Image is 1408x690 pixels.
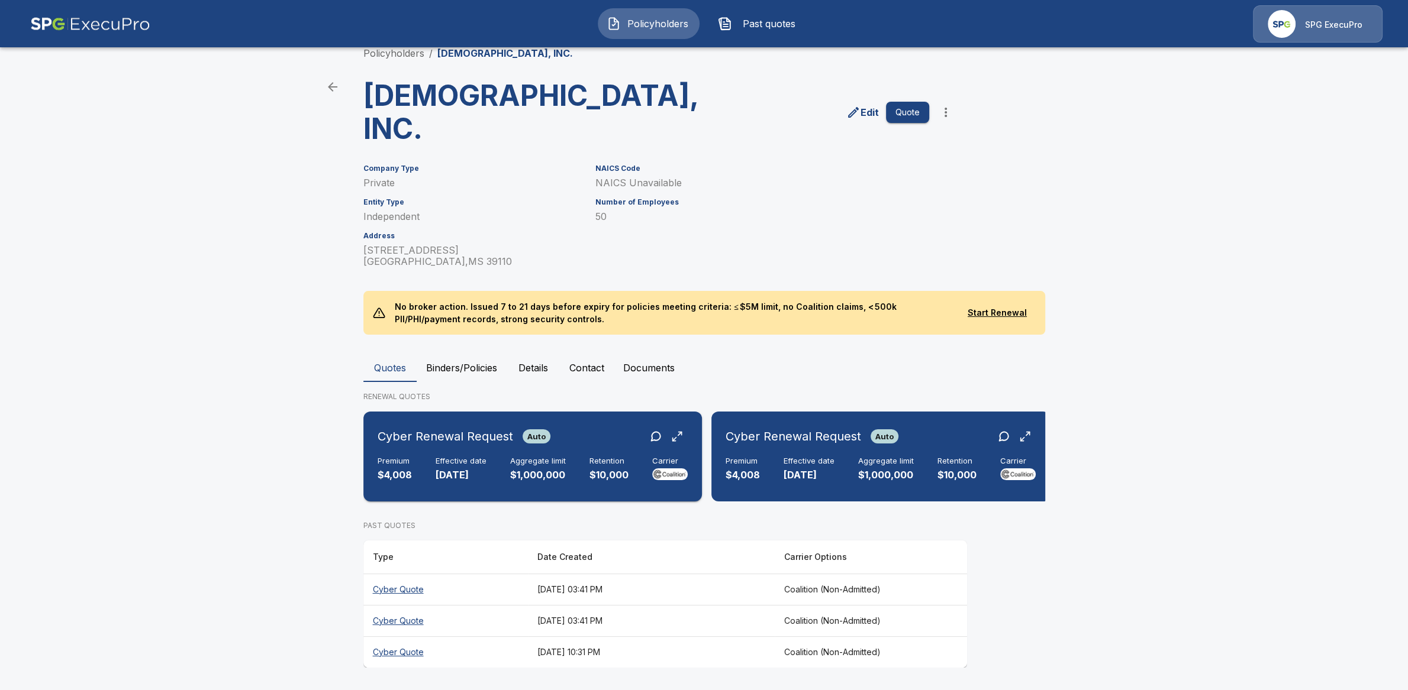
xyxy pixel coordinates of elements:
[775,574,967,605] th: Coalition (Non-Admitted)
[844,103,881,122] a: edit
[510,456,566,466] h6: Aggregate limit
[1253,5,1383,43] a: Agency IconSPG ExecuPro
[595,211,929,222] p: 50
[1305,19,1362,31] p: SPG ExecuPro
[363,574,528,605] th: Cyber Quote
[510,468,566,482] p: $1,000,000
[595,177,929,189] p: NAICS Unavailable
[775,636,967,668] th: Coalition (Non-Admitted)
[363,354,417,382] button: Quotes
[871,432,898,441] span: Auto
[528,574,775,605] th: [DATE] 03:41 PM
[726,427,861,446] h6: Cyber Renewal Request
[363,46,573,60] nav: breadcrumb
[1268,10,1296,38] img: Agency Icon
[378,468,412,482] p: $4,008
[363,391,1045,402] p: RENEWAL QUOTES
[861,105,879,119] p: Edit
[626,17,691,31] span: Policyholders
[726,468,760,482] p: $4,008
[595,198,929,206] h6: Number of Employees
[363,177,581,189] p: Private
[363,79,656,145] h3: [DEMOGRAPHIC_DATA], INC.
[363,540,528,574] th: Type
[363,198,581,206] h6: Entity Type
[652,456,688,466] h6: Carrier
[1000,456,1036,466] h6: Carrier
[363,354,1045,382] div: policyholder tabs
[523,432,550,441] span: Auto
[598,8,700,39] button: Policyholders IconPolicyholders
[589,468,629,482] p: $10,000
[614,354,684,382] button: Documents
[363,47,424,59] a: Policyholders
[363,636,528,668] th: Cyber Quote
[937,468,977,482] p: $10,000
[718,17,732,31] img: Past quotes Icon
[436,456,486,466] h6: Effective date
[363,164,581,173] h6: Company Type
[363,605,528,636] th: Cyber Quote
[378,456,412,466] h6: Premium
[417,354,507,382] button: Binders/Policies
[363,245,581,267] p: [STREET_ADDRESS] [GEOGRAPHIC_DATA] , MS 39110
[726,456,760,466] h6: Premium
[385,291,959,335] p: No broker action. Issued 7 to 21 days before expiry for policies meeting criteria: ≤ $5M limit, n...
[959,302,1035,324] button: Start Renewal
[378,427,513,446] h6: Cyber Renewal Request
[507,354,560,382] button: Details
[595,164,929,173] h6: NAICS Code
[775,605,967,636] th: Coalition (Non-Admitted)
[784,456,835,466] h6: Effective date
[429,46,433,60] li: /
[436,468,486,482] p: [DATE]
[886,102,929,124] button: Quote
[363,232,581,240] h6: Address
[775,540,967,574] th: Carrier Options
[784,468,835,482] p: [DATE]
[363,540,967,668] table: responsive table
[858,468,914,482] p: $1,000,000
[709,8,811,39] button: Past quotes IconPast quotes
[607,17,621,31] img: Policyholders Icon
[858,456,914,466] h6: Aggregate limit
[30,5,150,43] img: AA Logo
[528,636,775,668] th: [DATE] 10:31 PM
[528,605,775,636] th: [DATE] 03:41 PM
[737,17,802,31] span: Past quotes
[934,101,958,124] button: more
[937,456,977,466] h6: Retention
[1000,468,1036,480] img: Carrier
[437,46,573,60] p: [DEMOGRAPHIC_DATA], INC.
[363,520,967,531] p: PAST QUOTES
[652,468,688,480] img: Carrier
[321,75,344,99] a: back
[528,540,775,574] th: Date Created
[560,354,614,382] button: Contact
[589,456,629,466] h6: Retention
[363,211,581,222] p: Independent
